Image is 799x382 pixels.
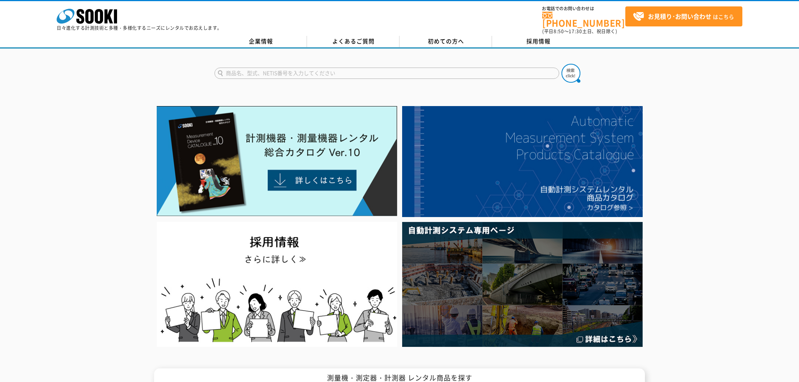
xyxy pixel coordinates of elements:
[402,106,643,217] img: 自動計測システムカタログ
[492,36,585,47] a: 採用情報
[625,6,742,26] a: お見積り･お問い合わせはこちら
[542,12,625,27] a: [PHONE_NUMBER]
[307,36,399,47] a: よくあるご質問
[214,36,307,47] a: 企業情報
[157,106,397,216] img: Catalog Ver10
[57,26,222,30] p: 日々進化する計測技術と多種・多様化するニーズにレンタルでお応えします。
[554,28,564,35] span: 8:50
[542,6,625,11] span: お電話でのお問い合わせは
[399,36,492,47] a: 初めての方へ
[542,28,617,35] span: (平日 ～ 土日、祝日除く)
[157,222,397,347] img: SOOKI recruit
[428,37,464,45] span: 初めての方へ
[569,28,582,35] span: 17:30
[561,64,580,83] img: btn_search.png
[402,222,643,347] img: 自動計測システム専用ページ
[648,12,711,21] strong: お見積り･お問い合わせ
[214,68,559,79] input: 商品名、型式、NETIS番号を入力してください
[633,11,734,22] span: はこちら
